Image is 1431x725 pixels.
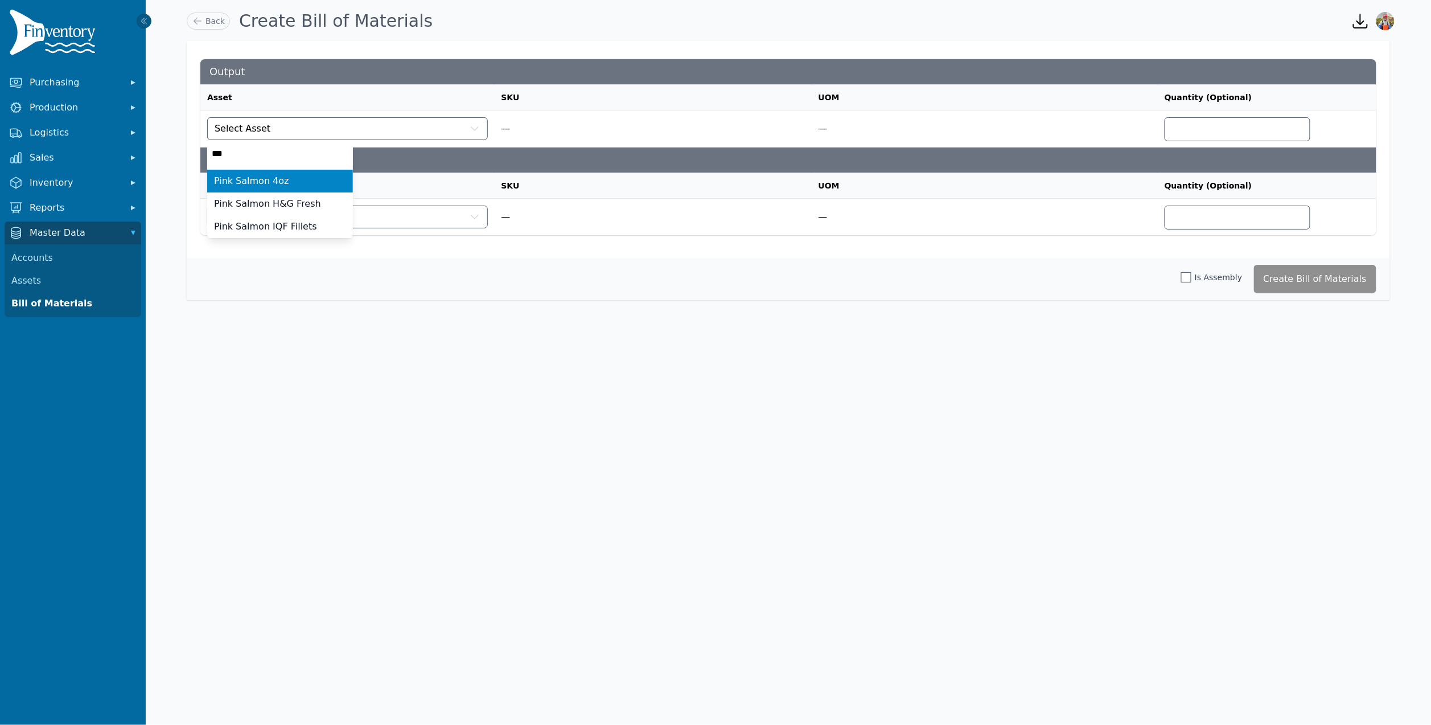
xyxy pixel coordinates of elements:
ul: Select Asset [207,170,353,238]
th: SKU [495,85,812,110]
span: Is Assembly [1195,272,1242,283]
img: Finventory [9,9,100,60]
h1: Create Bill of Materials [239,11,433,31]
a: Assets [7,269,139,292]
button: Reports [5,196,141,219]
span: Sales [30,151,121,165]
th: UOM [812,85,1158,110]
button: Inventory [5,171,141,194]
span: Production [30,101,121,114]
th: Asset [200,173,495,199]
span: Logistics [30,126,121,140]
button: Create Bill of Materials [1254,265,1377,293]
a: Accounts [7,247,139,269]
button: Production [5,96,141,119]
button: Logistics [5,121,141,144]
td: — [812,199,1158,236]
th: UOM [812,173,1158,199]
td: Output [200,59,1376,85]
img: Sera Wheeler [1376,12,1395,30]
td: Input [200,148,1376,173]
td: — [495,199,812,236]
th: Quantity (Optional) [1158,85,1376,110]
th: SKU [495,173,812,199]
span: Reports [30,201,121,215]
span: Inventory [30,176,121,190]
input: Select Asset [207,142,353,165]
span: Purchasing [30,76,121,89]
span: Select Asset [215,122,270,136]
a: Bill of Materials [7,292,139,315]
button: Select Asset [207,117,488,140]
span: Pink Salmon H&G Fresh [214,197,321,211]
a: Back [187,13,230,30]
span: Master Data [30,226,121,240]
th: Asset [200,85,495,110]
span: Pink Salmon 4oz [214,174,289,188]
th: Quantity (Optional) [1158,173,1376,199]
span: Pink Salmon IQF Fillets [214,220,317,234]
button: Purchasing [5,71,141,94]
button: Sales [5,146,141,169]
td: — [495,110,812,148]
td: — [812,110,1158,148]
button: Master Data [5,222,141,244]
